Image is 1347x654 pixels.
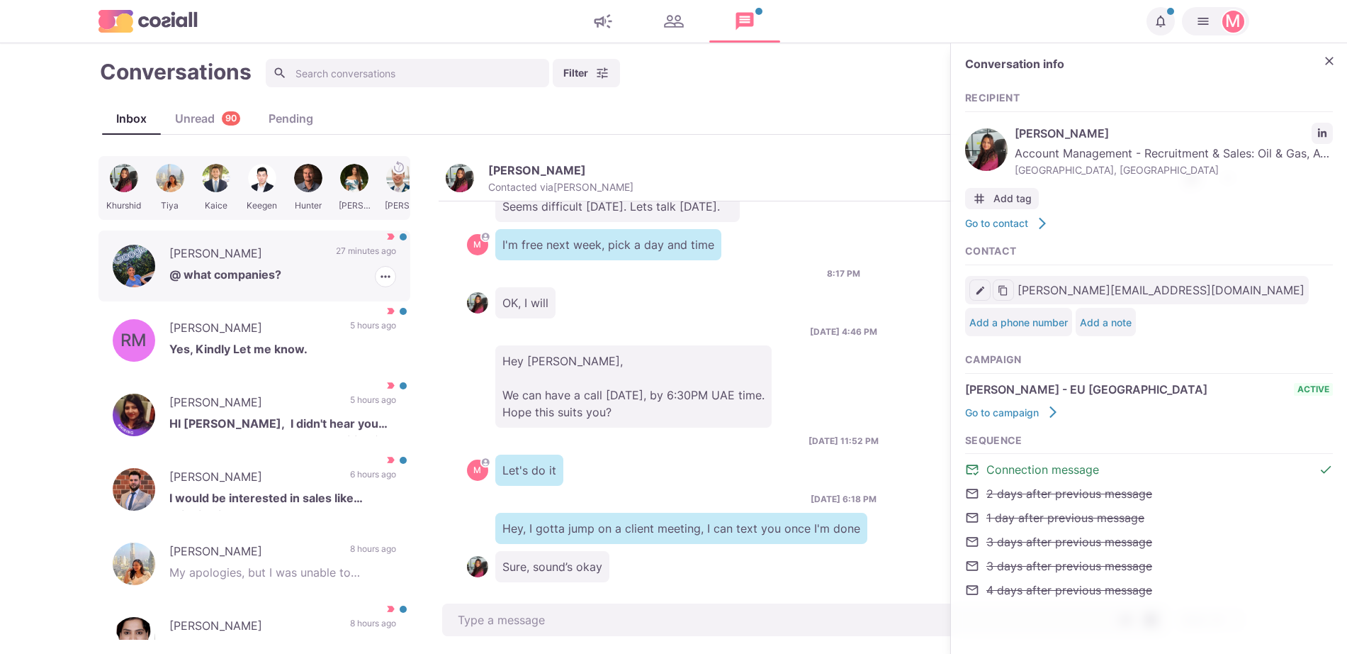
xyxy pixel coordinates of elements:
button: Add a note [1080,316,1132,328]
p: OK, I will [495,287,556,318]
p: 8 hours ago [350,617,396,638]
a: Go to campaign [965,405,1060,419]
p: [PERSON_NAME] [488,163,586,177]
p: [PERSON_NAME] [169,319,336,340]
span: Connection message [986,461,1099,478]
span: active [1294,383,1333,396]
button: Martin [1182,7,1249,35]
p: Hey [PERSON_NAME], We can have a call [DATE], by 6:30PM UAE time. Hope this suits you? [495,345,772,428]
p: My apologies, but I was unable to respond promptly due to prior commitments. [169,564,396,585]
img: logo [98,10,198,32]
img: Khurshid Ahmed [446,164,474,192]
p: 5 hours ago [350,394,396,415]
p: 90 [225,112,237,126]
input: Search conversations [266,59,549,87]
h3: Sequence [965,435,1333,447]
p: [PERSON_NAME] [169,543,336,564]
h1: Conversations [100,59,252,84]
div: Martin [473,240,481,249]
img: Prachi Mittal [113,394,155,436]
span: Account Management - Recruitment & Sales: Oil & Gas, Aviation, Infrastructure, Renewable Energy. ... [1015,145,1333,162]
h3: Campaign [965,354,1333,366]
span: 3 days after previous message [986,533,1152,550]
svg: avatar [481,458,489,466]
img: Khurshid Ahmed [467,556,488,577]
p: Contacted via [PERSON_NAME] [488,181,633,194]
p: Let's do it [495,455,563,486]
span: 4 days after previous message [986,582,1152,599]
p: [PERSON_NAME] [169,245,322,266]
p: [DATE] 4:46 PM [810,326,877,338]
span: 1 day after previous message [986,509,1144,526]
button: Add a phone number [969,316,1068,328]
p: Sure, sound’s okay [495,551,609,582]
p: I'm free next week, pick a day and time [495,229,721,260]
div: Rohit Metkar [120,332,147,349]
button: Notifications [1146,7,1175,35]
p: [PERSON_NAME] [169,617,336,638]
p: [PERSON_NAME] [169,468,336,489]
img: Olivia Hires [113,245,155,287]
div: Martin [473,466,481,475]
svg: avatar [481,233,489,240]
p: I would be interested in sales like bringing in new logos, account retention/growth or customer s... [169,489,396,511]
img: Hari Jakllari [113,468,155,511]
div: Martin [1225,13,1241,30]
span: [PERSON_NAME] [1015,125,1304,142]
button: Edit [969,279,991,301]
button: Add tag [965,188,1039,209]
p: 6 hours ago [350,468,396,489]
p: [PERSON_NAME] [169,394,336,415]
p: [DATE] 6:18 PM [811,493,877,506]
p: @ what companies? [169,266,396,287]
button: Filter [553,59,620,87]
span: 2 days after previous message [986,485,1152,502]
div: Pending [254,110,327,127]
p: Hey, I gotta jump on a client meeting, I can text you once I'm done [495,513,867,544]
button: Close [1319,50,1340,72]
h3: Recipient [965,92,1333,104]
img: Khurshid Ahmed [965,128,1008,171]
p: [DATE] 11:52 PM [808,435,879,448]
span: [PERSON_NAME][EMAIL_ADDRESS][DOMAIN_NAME] [1018,282,1304,299]
h2: Conversation info [965,57,1312,71]
div: Inbox [102,110,161,127]
button: Copy [993,279,1014,301]
p: 8:17 PM [827,267,860,280]
span: [PERSON_NAME] - EU [GEOGRAPHIC_DATA] [965,381,1207,398]
p: Yes, Kindly Let me know. [169,340,396,362]
p: 27 minutes ago [336,245,396,266]
p: HI [PERSON_NAME], I didn't hear you back. Do you have any opportunities for me? If Yes, Please do... [169,415,396,436]
p: 5 hours ago [350,319,396,340]
a: LinkedIn profile link [1312,123,1333,144]
button: Khurshid Ahmed[PERSON_NAME]Contacted via[PERSON_NAME] [446,163,633,194]
img: Tiya J. [113,543,155,585]
img: Khurshid Ahmed [467,292,488,314]
p: 8 hours ago [350,543,396,564]
div: Unread [161,110,254,127]
span: 3 days after previous message [986,558,1152,575]
span: [GEOGRAPHIC_DATA], [GEOGRAPHIC_DATA] [1015,162,1333,177]
a: Go to contact [965,216,1049,231]
h3: Contact [965,245,1333,257]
